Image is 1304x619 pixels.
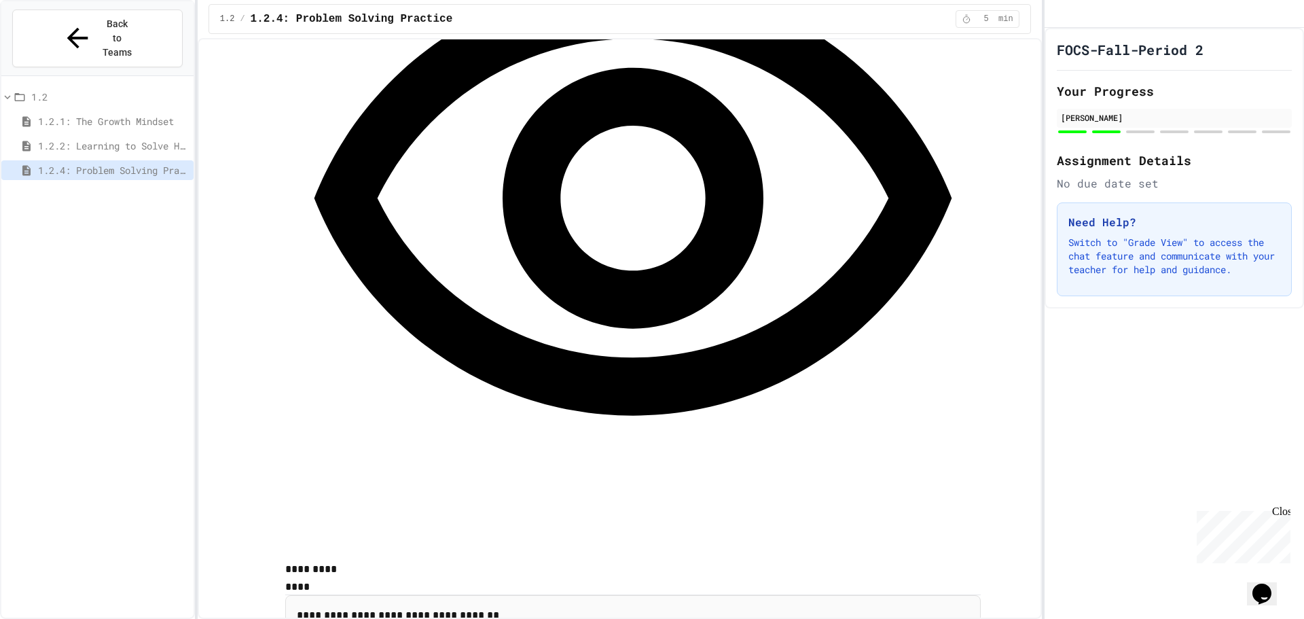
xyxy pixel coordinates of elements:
[1191,506,1290,563] iframe: chat widget
[38,139,188,153] span: 1.2.2: Learning to Solve Hard Problems
[1057,175,1292,192] div: No due date set
[240,14,244,24] span: /
[12,10,183,67] button: Back to Teams
[1057,82,1292,101] h2: Your Progress
[5,5,94,86] div: Chat with us now!Close
[251,11,453,27] span: 1.2.4: Problem Solving Practice
[38,163,188,177] span: 1.2.4: Problem Solving Practice
[998,14,1013,24] span: min
[220,14,235,24] span: 1.2
[1057,151,1292,170] h2: Assignment Details
[1057,40,1203,59] h1: FOCS-Fall-Period 2
[1061,111,1288,124] div: [PERSON_NAME]
[101,17,133,60] span: Back to Teams
[975,14,997,24] span: 5
[1068,214,1280,230] h3: Need Help?
[1247,565,1290,605] iframe: chat widget
[31,90,188,104] span: 1.2
[1068,236,1280,277] p: Switch to "Grade View" to access the chat feature and communicate with your teacher for help and ...
[38,114,188,128] span: 1.2.1: The Growth Mindset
